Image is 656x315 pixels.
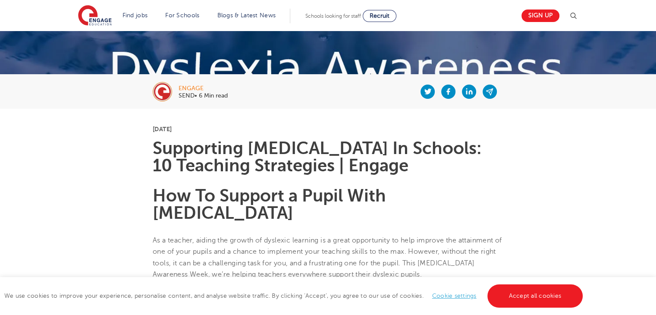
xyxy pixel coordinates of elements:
[78,5,112,27] img: Engage Education
[217,12,276,19] a: Blogs & Latest News
[153,236,502,278] span: As a teacher, aiding the growth of dyslexic learning is a great opportunity to help improve the a...
[521,9,559,22] a: Sign up
[122,12,148,19] a: Find jobs
[165,12,199,19] a: For Schools
[487,284,583,308] a: Accept all cookies
[370,13,389,19] span: Recruit
[153,186,386,223] b: How To Support a Pupil With [MEDICAL_DATA]
[363,10,396,22] a: Recruit
[179,93,228,99] p: SEND• 6 Min read
[179,85,228,91] div: engage
[432,293,477,299] a: Cookie settings
[153,140,503,174] h1: Supporting [MEDICAL_DATA] In Schools: 10 Teaching Strategies | Engage
[4,293,585,299] span: We use cookies to improve your experience, personalise content, and analyse website traffic. By c...
[153,126,503,132] p: [DATE]
[305,13,361,19] span: Schools looking for staff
